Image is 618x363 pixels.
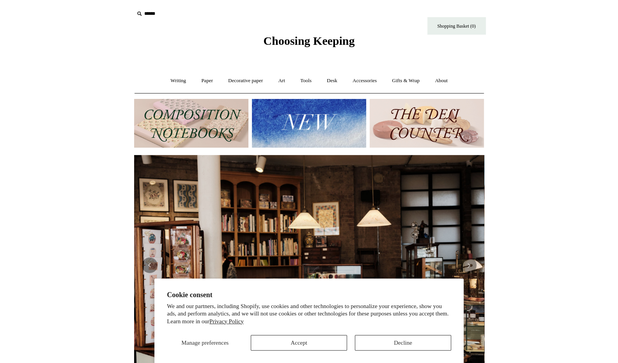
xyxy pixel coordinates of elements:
img: 202302 Composition ledgers.jpg__PID:69722ee6-fa44-49dd-a067-31375e5d54ec [134,99,248,148]
a: Choosing Keeping [263,41,354,46]
button: Manage preferences [167,335,243,351]
a: Accessories [345,70,384,91]
a: Gifts & Wrap [385,70,427,91]
a: Writing [163,70,193,91]
img: The Deli Counter [370,99,484,148]
button: Decline [355,335,451,351]
a: Privacy Policy [209,318,244,324]
h2: Cookie consent [167,291,451,299]
button: Previous [142,257,158,273]
button: Accept [251,335,347,351]
a: Art [271,70,292,91]
a: Tools [293,70,319,91]
a: About [428,70,455,91]
span: Choosing Keeping [263,34,354,47]
a: Decorative paper [221,70,270,91]
p: We and our partners, including Shopify, use cookies and other technologies to personalize your ex... [167,303,451,326]
a: Desk [320,70,344,91]
button: Next [461,257,476,273]
span: Manage preferences [181,340,228,346]
img: New.jpg__PID:f73bdf93-380a-4a35-bcfe-7823039498e1 [252,99,366,148]
a: Paper [194,70,220,91]
a: Shopping Basket (0) [427,17,486,35]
